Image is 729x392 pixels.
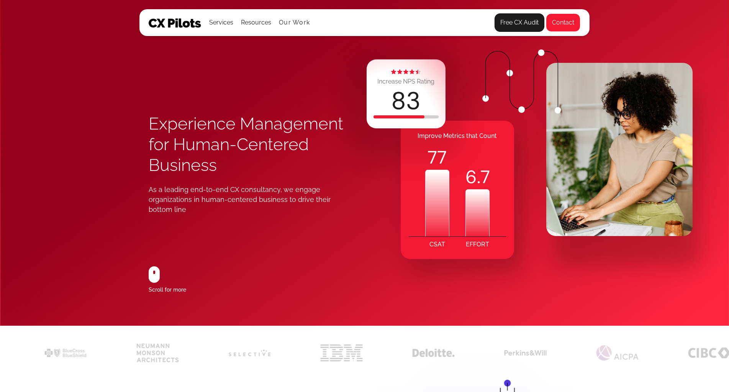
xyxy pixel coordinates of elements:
a: Contact [546,13,580,32]
div: . [465,165,490,189]
img: cx for deloitte [413,349,455,357]
img: cx for selective insurance logo [229,349,271,356]
code: 6 [465,165,477,189]
a: Our Work [279,19,310,26]
div: Resources [241,17,271,28]
div: Services [209,10,233,36]
h1: Experience Management for Human-Centered Business [149,113,365,175]
div: Services [209,17,233,28]
div: Improve Metrics that Count [401,128,514,144]
img: perkins & will cx [505,350,547,356]
code: 7 [480,165,490,189]
img: cx for neumann monson architects black logo [137,343,179,362]
div: Increase NPS Rating [377,76,434,87]
div: EFFORT [466,237,489,252]
img: cx for bcbs [45,349,87,357]
div: 83 [391,89,421,113]
div: Scroll for more [149,284,186,295]
div: As a leading end-to-end CX consultancy, we engage organizations in human-centered business to dri... [149,185,346,215]
div: Resources [241,10,271,36]
img: cx for ibm logo [321,344,363,361]
div: CSAT [429,237,445,252]
div: 77 [425,145,449,170]
a: Free CX Audit [495,13,544,32]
